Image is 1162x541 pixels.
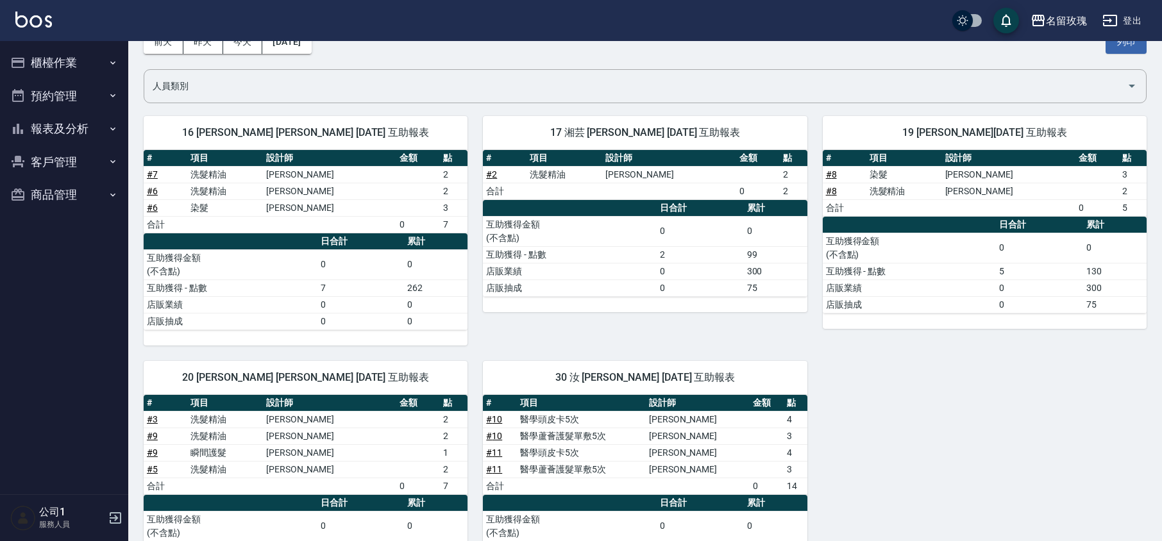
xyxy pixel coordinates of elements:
[263,428,397,444] td: [PERSON_NAME]
[483,246,657,263] td: 互助獲得 - 點數
[823,233,997,263] td: 互助獲得金額 (不含點)
[396,395,440,412] th: 金額
[744,495,807,512] th: 累計
[1097,9,1147,33] button: 登出
[517,461,646,478] td: 醫學蘆薈護髮單敷5次
[780,166,807,183] td: 2
[744,246,807,263] td: 99
[159,371,452,384] span: 20 [PERSON_NAME] [PERSON_NAME] [DATE] 互助報表
[404,495,467,512] th: 累計
[396,216,440,233] td: 0
[263,150,397,167] th: 設計師
[144,150,187,167] th: #
[744,200,807,217] th: 累計
[187,411,263,428] td: 洗髮精油
[404,279,467,296] td: 262
[483,183,526,199] td: 合計
[144,233,467,330] table: a dense table
[483,511,657,541] td: 互助獲得金額 (不含點)
[483,395,807,495] table: a dense table
[996,233,1083,263] td: 0
[39,519,105,530] p: 服務人員
[942,150,1076,167] th: 設計師
[187,150,263,167] th: 項目
[263,395,397,412] th: 設計師
[147,203,158,213] a: #6
[736,150,780,167] th: 金額
[263,166,397,183] td: [PERSON_NAME]
[823,150,1147,217] table: a dense table
[10,505,36,531] img: Person
[750,478,784,494] td: 0
[144,296,317,313] td: 店販業績
[486,169,497,179] a: #2
[942,183,1076,199] td: [PERSON_NAME]
[823,263,997,279] td: 互助獲得 - 點數
[646,428,750,444] td: [PERSON_NAME]
[996,279,1083,296] td: 0
[396,150,440,167] th: 金額
[517,395,646,412] th: 項目
[744,511,807,541] td: 0
[1083,263,1147,279] td: 130
[483,478,517,494] td: 合計
[262,30,311,54] button: [DATE]
[5,79,123,113] button: 預約管理
[147,414,158,424] a: #3
[404,313,467,329] td: 0
[1025,8,1092,34] button: 名留玫瑰
[149,75,1122,97] input: 人員名稱
[440,478,467,494] td: 7
[784,428,807,444] td: 3
[440,183,467,199] td: 2
[823,217,1147,313] table: a dense table
[826,186,837,196] a: #8
[440,395,467,412] th: 點
[396,478,440,494] td: 0
[1075,150,1119,167] th: 金額
[1046,13,1087,29] div: 名留玫瑰
[784,461,807,478] td: 3
[5,178,123,212] button: 商品管理
[784,444,807,461] td: 4
[144,30,183,54] button: 前天
[5,146,123,179] button: 客戶管理
[317,249,405,279] td: 0
[147,464,158,474] a: #5
[780,150,807,167] th: 點
[498,126,791,139] span: 17 湘芸 [PERSON_NAME] [DATE] 互助報表
[483,150,807,200] table: a dense table
[1106,30,1147,54] button: 列印
[144,279,317,296] td: 互助獲得 - 點數
[942,166,1076,183] td: [PERSON_NAME]
[483,150,526,167] th: #
[317,296,405,313] td: 0
[440,444,467,461] td: 1
[1119,199,1147,216] td: 5
[498,371,791,384] span: 30 汝 [PERSON_NAME] [DATE] 互助報表
[486,447,502,458] a: #11
[404,249,467,279] td: 0
[823,296,997,313] td: 店販抽成
[744,216,807,246] td: 0
[1119,183,1147,199] td: 2
[187,444,263,461] td: 瞬間護髮
[823,199,866,216] td: 合計
[15,12,52,28] img: Logo
[5,112,123,146] button: 報表及分析
[144,395,187,412] th: #
[744,279,807,296] td: 75
[144,216,187,233] td: 合計
[780,183,807,199] td: 2
[866,183,942,199] td: 洗髮精油
[404,233,467,250] th: 累計
[486,431,502,441] a: #10
[784,478,807,494] td: 14
[440,411,467,428] td: 2
[144,511,317,541] td: 互助獲得金額 (不含點)
[187,461,263,478] td: 洗髮精油
[263,183,397,199] td: [PERSON_NAME]
[1119,166,1147,183] td: 3
[39,506,105,519] h5: 公司1
[866,166,942,183] td: 染髮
